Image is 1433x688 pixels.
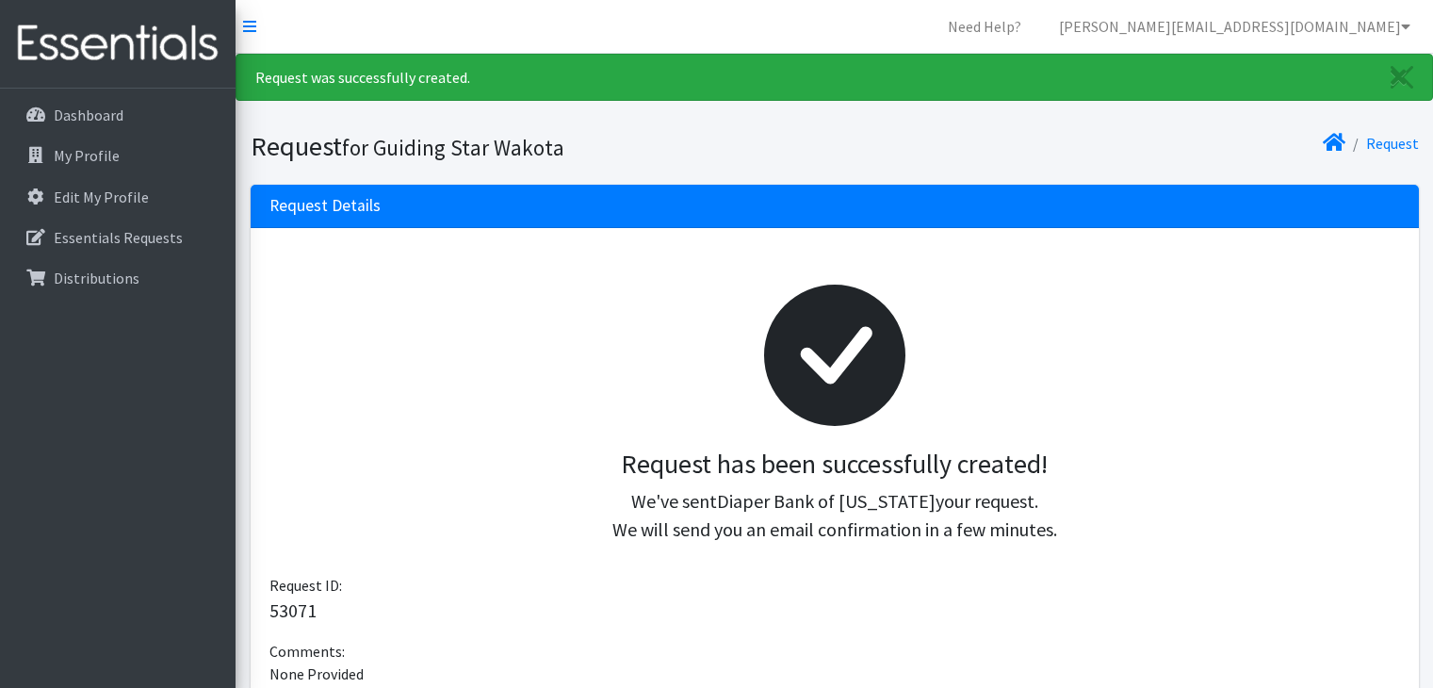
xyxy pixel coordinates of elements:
[8,12,228,75] img: HumanEssentials
[8,259,228,297] a: Distributions
[269,196,381,216] h3: Request Details
[8,219,228,256] a: Essentials Requests
[54,146,120,165] p: My Profile
[717,489,936,513] span: Diaper Bank of [US_STATE]
[1366,134,1419,153] a: Request
[933,8,1036,45] a: Need Help?
[8,137,228,174] a: My Profile
[1372,55,1432,100] a: Close
[285,449,1385,481] h3: Request has been successfully created!
[285,487,1385,544] p: We've sent your request. We will send you an email confirmation in a few minutes.
[269,642,345,661] span: Comments:
[8,178,228,216] a: Edit My Profile
[54,228,183,247] p: Essentials Requests
[236,54,1433,101] div: Request was successfully created.
[269,597,1400,625] p: 53071
[8,96,228,134] a: Dashboard
[54,106,123,124] p: Dashboard
[269,576,342,595] span: Request ID:
[269,664,364,683] span: None Provided
[54,269,139,287] p: Distributions
[251,130,828,163] h1: Request
[342,134,564,161] small: for Guiding Star Wakota
[1044,8,1425,45] a: [PERSON_NAME][EMAIL_ADDRESS][DOMAIN_NAME]
[54,188,149,206] p: Edit My Profile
